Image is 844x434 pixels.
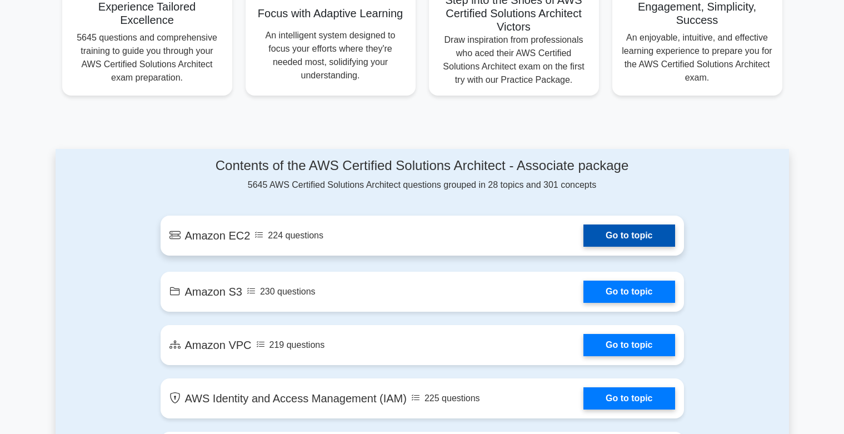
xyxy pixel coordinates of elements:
a: Go to topic [583,334,675,356]
p: 5645 questions and comprehensive training to guide you through your AWS Certified Solutions Archi... [71,31,223,84]
p: An enjoyable, intuitive, and effective learning experience to prepare you for the AWS Certified S... [621,31,773,84]
a: Go to topic [583,387,675,410]
a: Go to topic [583,225,675,247]
h4: Contents of the AWS Certified Solutions Architect - Associate package [161,158,684,174]
div: 5645 AWS Certified Solutions Architect questions grouped in 28 topics and 301 concepts [161,158,684,192]
a: Go to topic [583,281,675,303]
h5: Focus with Adaptive Learning [254,7,407,20]
p: Draw inspiration from professionals who aced their AWS Certified Solutions Architect exam on the ... [438,33,590,87]
p: An intelligent system designed to focus your efforts where they're needed most, solidifying your ... [254,29,407,82]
